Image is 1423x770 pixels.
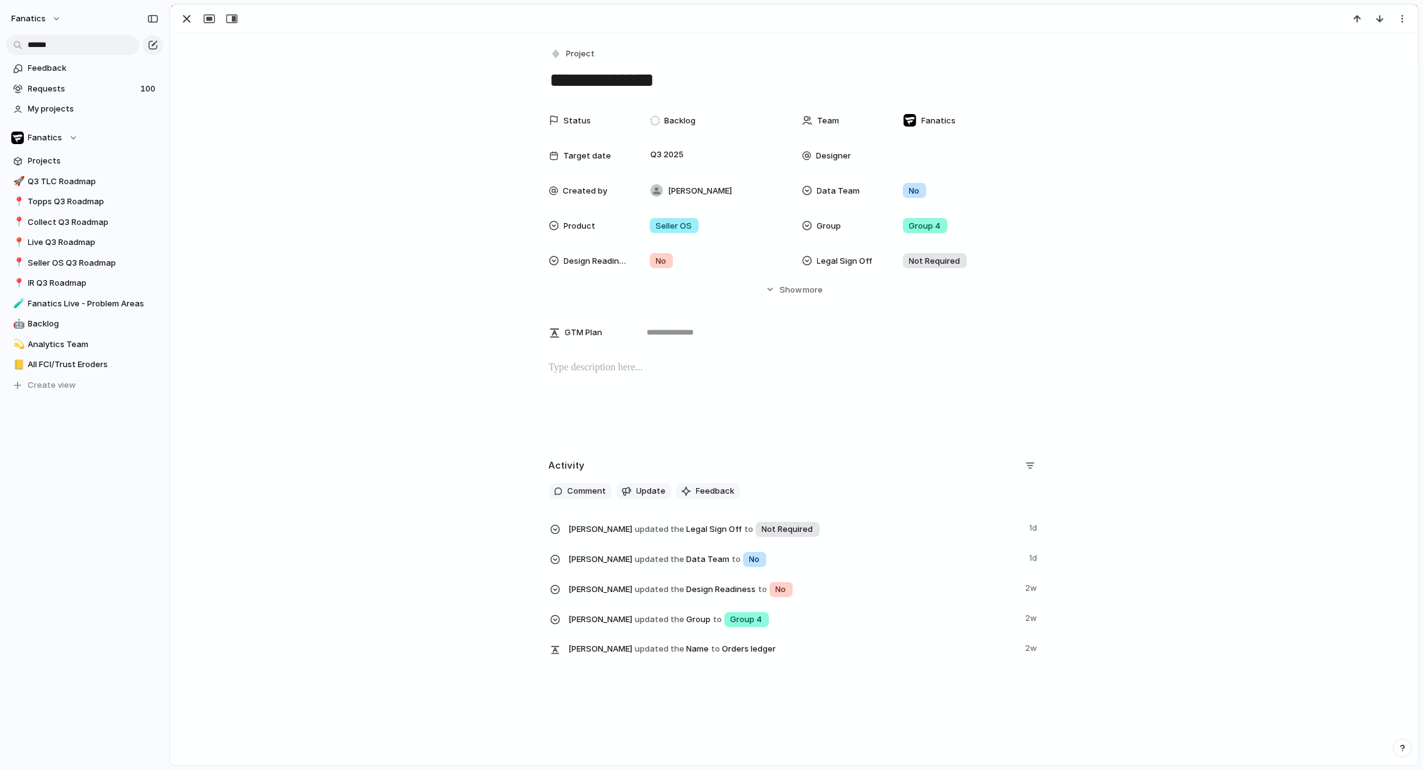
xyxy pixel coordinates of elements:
[656,255,667,268] span: No
[28,216,159,229] span: Collect Q3 Roadmap
[744,523,753,536] span: to
[13,174,22,189] div: 🚀
[568,485,607,497] span: Comment
[6,152,163,170] a: Projects
[13,195,22,209] div: 📍
[1029,549,1040,564] span: 1d
[13,358,22,372] div: 📒
[909,220,941,232] span: Group 4
[569,549,1022,568] span: Data Team
[6,213,163,232] a: 📍Collect Q3 Roadmap
[569,519,1022,538] span: Legal Sign Off
[28,132,63,144] span: Fanatics
[6,192,163,211] a: 📍Topps Q3 Roadmap
[11,195,24,208] button: 📍
[776,583,786,596] span: No
[11,175,24,188] button: 🚀
[140,83,158,95] span: 100
[564,150,612,162] span: Target date
[758,583,767,596] span: to
[635,643,684,655] span: updated the
[549,459,585,473] h2: Activity
[779,284,802,296] span: Show
[1026,610,1040,625] span: 2w
[6,274,163,293] a: 📍IR Q3 Roadmap
[6,254,163,273] a: 📍Seller OS Q3 Roadmap
[569,580,1018,598] span: Design Readiness
[6,80,163,98] a: Requests100
[11,257,24,269] button: 📍
[676,483,740,499] button: Feedback
[28,257,159,269] span: Seller OS Q3 Roadmap
[696,485,735,497] span: Feedback
[11,338,24,351] button: 💫
[656,220,692,232] span: Seller OS
[28,62,159,75] span: Feedback
[563,185,608,197] span: Created by
[817,220,842,232] span: Group
[28,277,159,289] span: IR Q3 Roadmap
[28,236,159,249] span: Live Q3 Roadmap
[11,236,24,249] button: 📍
[922,115,956,127] span: Fanatics
[569,583,633,596] span: [PERSON_NAME]
[817,255,873,268] span: Legal Sign Off
[637,485,666,497] span: Update
[635,523,684,536] span: updated the
[28,175,159,188] span: Q3 TLC Roadmap
[28,379,76,392] span: Create view
[28,358,159,371] span: All FCI/Trust Eroders
[569,523,633,536] span: [PERSON_NAME]
[566,48,595,60] span: Project
[6,9,68,29] button: fanatics
[1029,519,1040,534] span: 1d
[13,337,22,351] div: 💫
[909,185,920,197] span: No
[569,553,633,566] span: [PERSON_NAME]
[635,553,684,566] span: updated the
[6,100,163,118] a: My projects
[11,277,24,289] button: 📍
[13,236,22,250] div: 📍
[669,185,732,197] span: [PERSON_NAME]
[817,185,860,197] span: Data Team
[549,278,1040,301] button: Showmore
[13,317,22,331] div: 🤖
[564,255,629,268] span: Design Readiness
[6,294,163,313] a: 🧪Fanatics Live - Problem Areas
[6,355,163,374] a: 📒All FCI/Trust Eroders
[1026,580,1040,595] span: 2w
[635,583,684,596] span: updated the
[6,172,163,191] a: 🚀Q3 TLC Roadmap
[11,318,24,330] button: 🤖
[11,358,24,371] button: 📒
[6,335,163,354] a: 💫Analytics Team
[909,255,961,268] span: Not Required
[28,195,159,208] span: Topps Q3 Roadmap
[569,610,1018,628] span: Group
[11,13,46,25] span: fanatics
[564,220,596,232] span: Product
[11,216,24,229] button: 📍
[569,640,1018,657] span: Name Orders ledger
[564,115,592,127] span: Status
[6,233,163,252] a: 📍Live Q3 Roadmap
[13,276,22,291] div: 📍
[713,613,722,626] span: to
[565,326,603,339] span: GTM Plan
[6,315,163,333] a: 🤖Backlog
[818,115,840,127] span: Team
[803,284,823,296] span: more
[6,376,163,395] button: Create view
[13,256,22,270] div: 📍
[28,83,137,95] span: Requests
